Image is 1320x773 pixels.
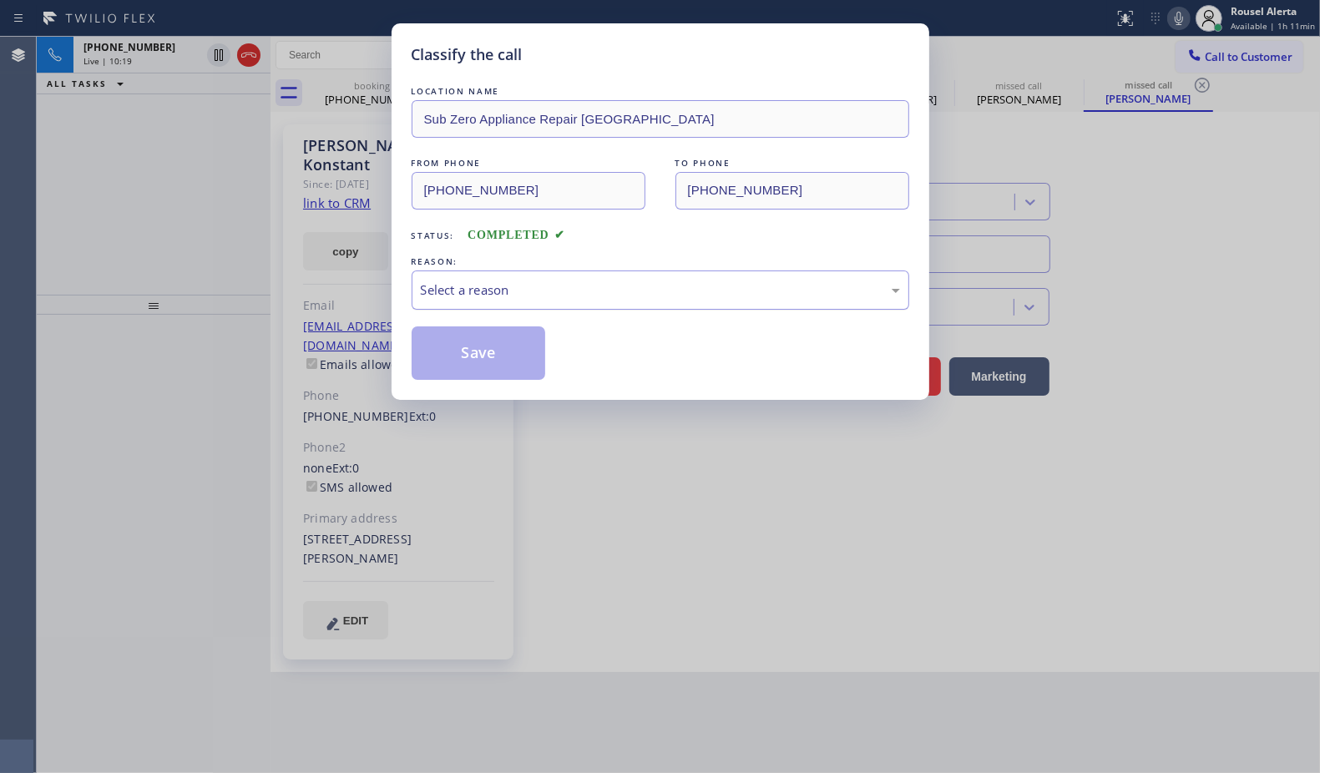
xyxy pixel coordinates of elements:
[412,230,455,241] span: Status:
[675,172,909,210] input: To phone
[412,172,645,210] input: From phone
[412,253,909,270] div: REASON:
[675,154,909,172] div: TO PHONE
[412,43,523,66] h5: Classify the call
[412,326,546,380] button: Save
[421,280,900,300] div: Select a reason
[468,229,564,241] span: COMPLETED
[412,83,909,100] div: LOCATION NAME
[412,154,645,172] div: FROM PHONE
